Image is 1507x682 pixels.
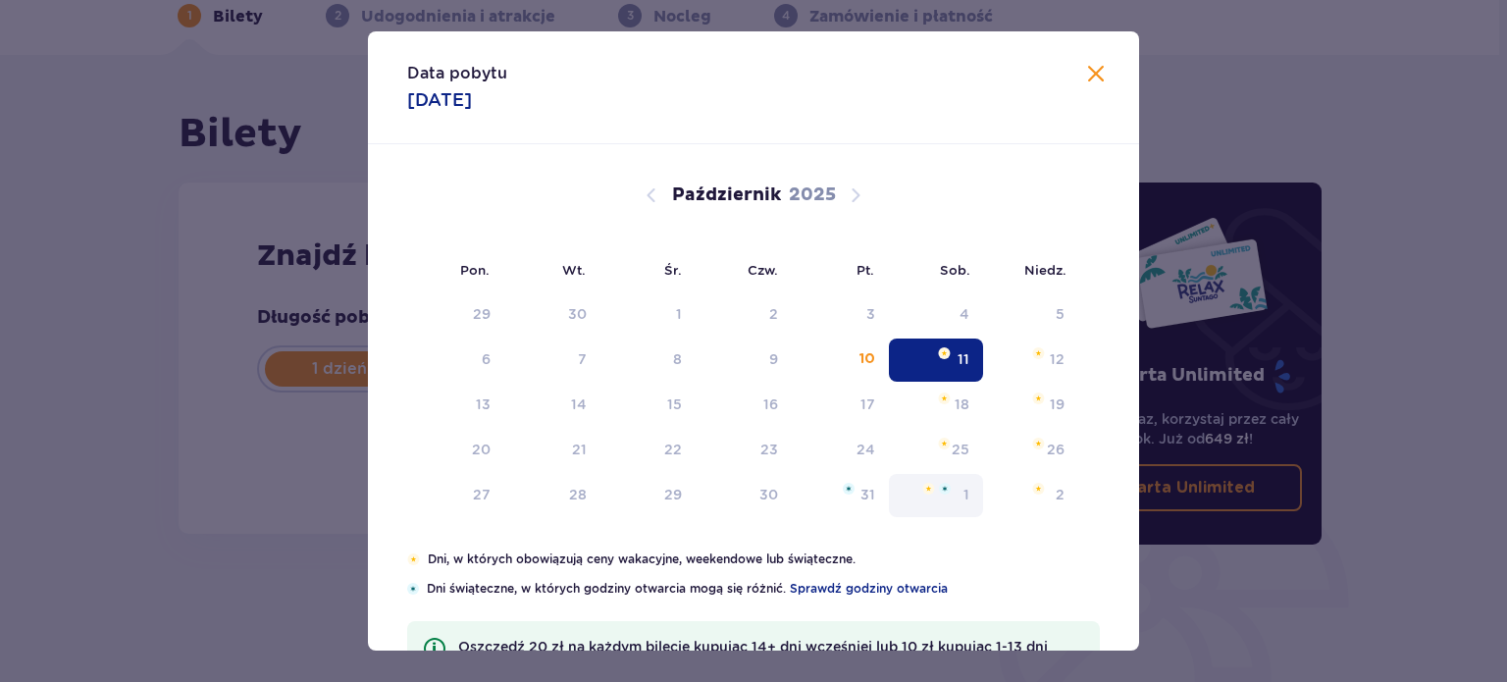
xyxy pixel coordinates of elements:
[938,347,951,359] img: Pomarańczowa gwiazdka
[407,429,504,472] td: poniedziałek, 20 października 2025
[792,339,889,382] td: piątek, 10 października 2025
[504,474,601,517] td: wtorek, 28 października 2025
[569,485,587,504] div: 28
[860,485,875,504] div: 31
[889,339,984,382] td: Data zaznaczona. sobota, 11 października 2025
[504,293,601,337] td: Data niedostępna. wtorek, 30 września 2025
[844,184,867,207] button: Następny miesiąc
[1024,262,1066,278] small: Niedz.
[476,394,491,414] div: 13
[940,262,970,278] small: Sob.
[427,580,1100,598] p: Dni świąteczne, w których godziny otwarcia mogą się różnić.
[938,438,951,449] img: Pomarańczowa gwiazdka
[963,485,969,504] div: 1
[889,429,984,472] td: sobota, 25 października 2025
[1032,393,1045,404] img: Pomarańczowa gwiazdka
[640,184,663,207] button: Poprzedni miesiąc
[922,483,935,495] img: Pomarańczowa gwiazdka
[568,304,587,324] div: 30
[748,262,778,278] small: Czw.
[504,384,601,427] td: wtorek, 14 października 2025
[939,483,951,495] img: Niebieska gwiazdka
[676,304,682,324] div: 1
[763,394,778,414] div: 16
[578,349,587,369] div: 7
[472,440,491,459] div: 20
[955,394,969,414] div: 18
[983,429,1078,472] td: niedziela, 26 października 2025
[857,440,875,459] div: 24
[696,474,793,517] td: czwartek, 30 października 2025
[790,580,948,598] a: Sprawdź godziny otwarcia
[760,440,778,459] div: 23
[1056,485,1065,504] div: 2
[696,429,793,472] td: czwartek, 23 października 2025
[407,583,419,595] img: Niebieska gwiazdka
[789,184,836,207] p: 2025
[983,339,1078,382] td: niedziela, 12 października 2025
[696,293,793,337] td: Data niedostępna. czwartek, 2 października 2025
[1032,347,1045,359] img: Pomarańczowa gwiazdka
[460,262,490,278] small: Pon.
[769,304,778,324] div: 2
[859,349,875,369] div: 10
[952,440,969,459] div: 25
[958,349,969,369] div: 11
[571,394,587,414] div: 14
[938,393,951,404] img: Pomarańczowa gwiazdka
[664,262,682,278] small: Śr.
[792,474,889,517] td: piątek, 31 października 2025
[792,429,889,472] td: piątek, 24 października 2025
[1032,483,1045,495] img: Pomarańczowa gwiazdka
[458,637,1084,676] p: Oszczędź 20 zł na każdym bilecie kupując 14+ dni wcześniej lub 10 zł kupując 1-13 dni wcześniej!
[482,349,491,369] div: 6
[889,384,984,427] td: sobota, 18 października 2025
[983,293,1078,337] td: Data niedostępna. niedziela, 5 października 2025
[504,429,601,472] td: wtorek, 21 października 2025
[664,485,682,504] div: 29
[407,553,420,565] img: Pomarańczowa gwiazdka
[1050,394,1065,414] div: 19
[960,304,969,324] div: 4
[983,384,1078,427] td: niedziela, 19 października 2025
[857,262,874,278] small: Pt.
[407,88,472,112] p: [DATE]
[600,384,696,427] td: środa, 15 października 2025
[889,293,984,337] td: Data niedostępna. sobota, 4 października 2025
[473,485,491,504] div: 27
[600,339,696,382] td: Data niedostępna. środa, 8 października 2025
[562,262,586,278] small: Wt.
[1050,349,1065,369] div: 12
[792,384,889,427] td: piątek, 17 października 2025
[664,440,682,459] div: 22
[667,394,682,414] div: 15
[1047,440,1065,459] div: 26
[428,551,1100,568] p: Dni, w których obowiązują ceny wakacyjne, weekendowe lub świąteczne.
[1056,304,1065,324] div: 5
[1084,63,1108,87] button: Zamknij
[407,293,504,337] td: Data niedostępna. poniedziałek, 29 września 2025
[860,394,875,414] div: 17
[407,474,504,517] td: poniedziałek, 27 października 2025
[504,339,601,382] td: Data niedostępna. wtorek, 7 października 2025
[572,440,587,459] div: 21
[769,349,778,369] div: 9
[866,304,875,324] div: 3
[600,429,696,472] td: środa, 22 października 2025
[407,339,504,382] td: Data niedostępna. poniedziałek, 6 października 2025
[1032,438,1045,449] img: Pomarańczowa gwiazdka
[792,293,889,337] td: Data niedostępna. piątek, 3 października 2025
[889,474,984,517] td: sobota, 1 listopada 2025
[696,339,793,382] td: Data niedostępna. czwartek, 9 października 2025
[473,304,491,324] div: 29
[983,474,1078,517] td: niedziela, 2 listopada 2025
[407,63,507,84] p: Data pobytu
[672,184,781,207] p: Październik
[696,384,793,427] td: czwartek, 16 października 2025
[407,384,504,427] td: poniedziałek, 13 października 2025
[600,474,696,517] td: środa, 29 października 2025
[673,349,682,369] div: 8
[759,485,778,504] div: 30
[600,293,696,337] td: Data niedostępna. środa, 1 października 2025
